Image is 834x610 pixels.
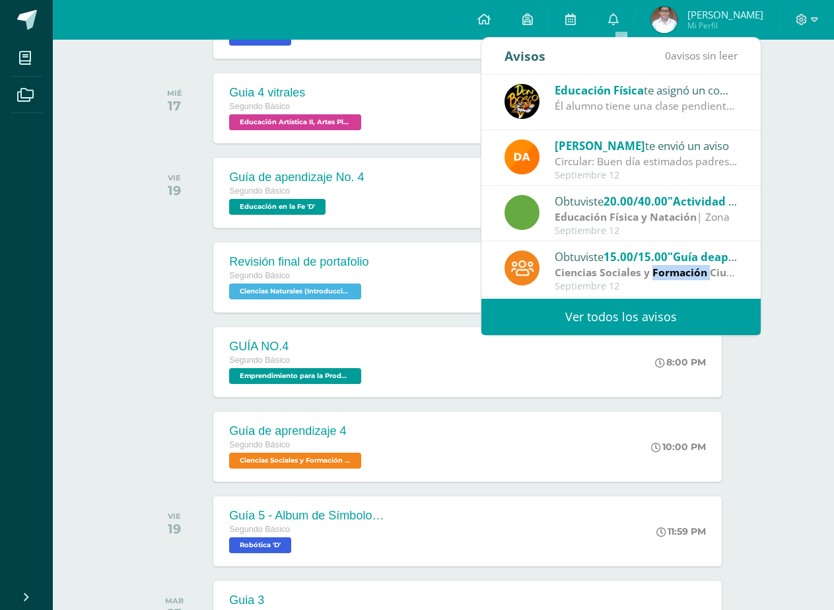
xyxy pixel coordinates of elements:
[555,248,738,265] div: Obtuviste en
[229,271,290,280] span: Segundo Básico
[555,192,738,210] div: Obtuviste en
[168,173,181,182] div: VIE
[229,199,326,215] span: Educación en la Fe 'D'
[665,48,738,63] span: avisos sin leer
[555,210,738,225] div: | Zona
[229,453,361,469] span: Ciencias Sociales y Formación Ciudadana e Interculturalidad 'D'
[229,255,368,269] div: Revisión final de portafolio
[668,249,794,264] span: "Guía deaprendizaje 3"
[555,81,738,98] div: te asignó un comentario en 'Actividad 5' para 'Educación Física y Natación'
[604,249,668,264] span: 15.00/15.00
[168,182,181,198] div: 19
[229,593,365,607] div: Guia 3
[229,509,388,523] div: Guía 5 - Album de Símbolos de Diagramas de flujo
[555,138,645,153] span: [PERSON_NAME]
[651,7,678,33] img: c6c55850625d03b804869e3fe2a73493.png
[229,537,291,553] span: Robótica 'D'
[229,86,365,100] div: Guia 4 vitrales
[604,194,668,209] span: 20.00/40.00
[229,424,365,438] div: Guía de aprendizaje 4
[229,440,290,449] span: Segundo Básico
[229,356,290,365] span: Segundo Básico
[229,171,364,184] div: Guía de apendizaje No. 4
[555,98,738,114] div: Él alumno tiene una clase pendiente de reponer, cuando la reponga su nota se completara. Lo esper...
[555,225,738,237] div: Septiembre 12
[668,194,740,209] span: "Actividad 5"
[687,20,763,31] span: Mi Perfil
[504,84,539,119] img: eda3c0d1caa5ac1a520cf0290d7c6ae4.png
[229,186,290,196] span: Segundo Básico
[555,281,738,292] div: Septiembre 12
[229,102,290,111] span: Segundo Básico
[168,512,181,521] div: VIE
[555,83,644,98] span: Educación Física
[656,525,706,537] div: 11:59 PM
[229,340,365,354] div: GUÍA NO.4
[167,89,182,98] div: MIÉ
[555,265,738,280] div: | Zona
[555,154,738,169] div: Circular: Buen día estimados padres de familia, por este medio les envío un cordial saludo. El mo...
[168,521,181,537] div: 19
[481,299,761,335] a: Ver todos los avisos
[555,170,738,181] div: Septiembre 12
[504,139,539,174] img: f9d34ca01e392badc01b6cd8c48cabbd.png
[651,441,706,453] div: 10:00 PM
[229,368,361,384] span: Emprendimiento para la Productividad 'D'
[687,8,763,21] span: [PERSON_NAME]
[555,137,738,154] div: te envió un aviso
[665,48,671,63] span: 0
[229,284,361,299] span: Ciencias Naturales (Introducción a la Química) 'D'
[167,98,182,114] div: 17
[555,210,697,224] strong: Educación Física y Natación
[229,525,290,534] span: Segundo Básico
[655,356,706,368] div: 8:00 PM
[229,114,361,130] span: Educación Artística II, Artes Plásticas 'D'
[504,38,545,74] div: Avisos
[165,596,184,605] div: MAR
